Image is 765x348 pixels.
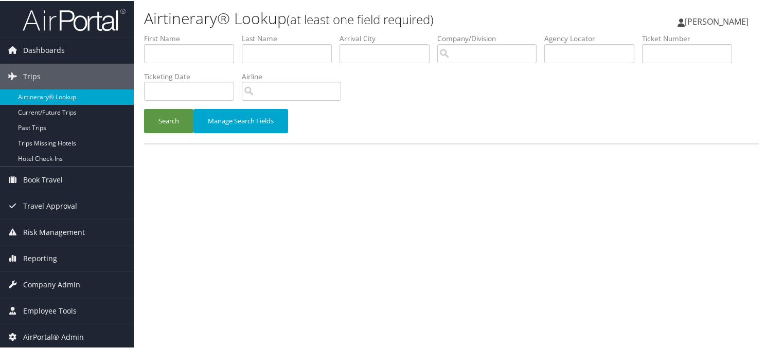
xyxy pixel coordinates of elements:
button: Search [144,108,193,132]
small: (at least one field required) [287,10,434,27]
button: Manage Search Fields [193,108,288,132]
label: Arrival City [340,32,437,43]
label: Company/Division [437,32,544,43]
span: Employee Tools [23,297,77,323]
a: [PERSON_NAME] [678,5,759,36]
span: [PERSON_NAME] [685,15,749,26]
span: Book Travel [23,166,63,192]
label: Last Name [242,32,340,43]
span: Risk Management [23,218,85,244]
img: airportal-logo.png [23,7,126,31]
label: First Name [144,32,242,43]
label: Ticket Number [642,32,740,43]
span: Travel Approval [23,192,77,218]
span: Trips [23,63,41,88]
span: Company Admin [23,271,80,297]
span: Reporting [23,245,57,270]
h1: Airtinerary® Lookup [144,7,554,28]
label: Agency Locator [544,32,642,43]
label: Airline [242,70,349,81]
span: Dashboards [23,36,65,62]
label: Ticketing Date [144,70,242,81]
